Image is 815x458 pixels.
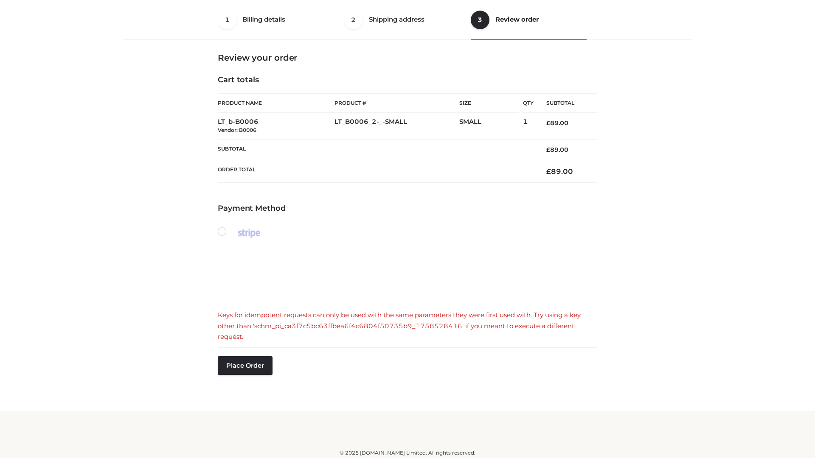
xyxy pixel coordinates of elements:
[459,94,519,113] th: Size
[218,310,597,342] div: Keys for idempotent requests can only be used with the same parameters they were first used with....
[459,113,523,140] td: SMALL
[546,119,568,127] bdi: 89.00
[218,204,597,213] h4: Payment Method
[218,160,534,183] th: Order Total
[126,449,689,457] div: © 2025 [DOMAIN_NAME] Limited. All rights reserved.
[218,75,597,85] h4: Cart totals
[546,167,573,176] bdi: 89.00
[546,119,550,127] span: £
[218,53,597,63] h3: Review your order
[216,247,596,301] iframe: Secure payment input frame
[218,93,334,113] th: Product Name
[218,356,273,375] button: Place order
[218,139,534,160] th: Subtotal
[523,93,534,113] th: Qty
[546,146,550,154] span: £
[334,113,459,140] td: LT_B0006_2-_-SMALL
[218,113,334,140] td: LT_b-B0006
[534,94,597,113] th: Subtotal
[523,113,534,140] td: 1
[334,93,459,113] th: Product #
[546,146,568,154] bdi: 89.00
[546,167,551,176] span: £
[218,127,256,133] small: Vendor: B0006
